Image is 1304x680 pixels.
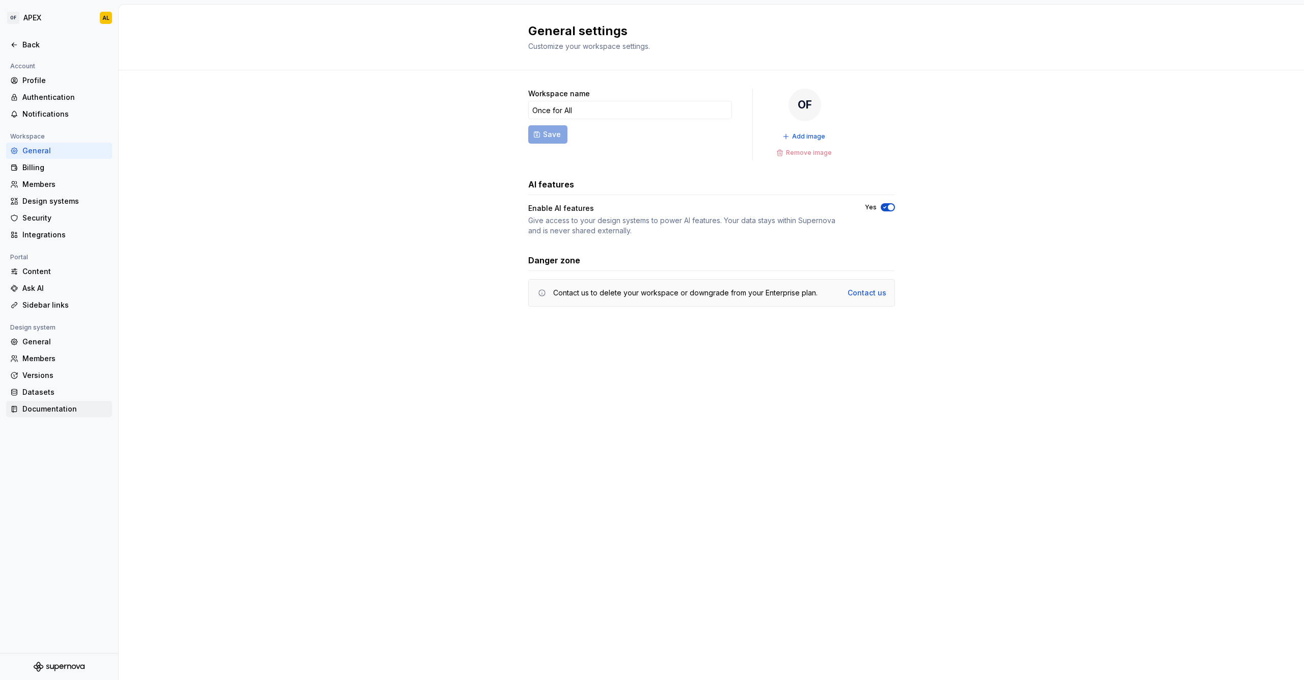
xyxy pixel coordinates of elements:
a: Security [6,210,112,226]
div: Account [6,60,39,72]
a: Authentication [6,89,112,105]
a: Billing [6,159,112,176]
div: General [22,337,108,347]
a: Integrations [6,227,112,243]
div: Back [22,40,108,50]
div: Design system [6,321,60,334]
a: Contact us [848,288,886,298]
a: Back [6,37,112,53]
a: Sidebar links [6,297,112,313]
button: Add image [779,129,830,144]
a: Versions [6,367,112,384]
div: Billing [22,162,108,173]
div: Authentication [22,92,108,102]
div: General [22,146,108,156]
a: Content [6,263,112,280]
div: Workspace [6,130,49,143]
a: Ask AI [6,280,112,296]
a: General [6,334,112,350]
button: OFAPEXAL [2,7,116,29]
div: Design systems [22,196,108,206]
div: Enable AI features [528,203,847,213]
div: Notifications [22,109,108,119]
span: Customize your workspace settings. [528,42,650,50]
div: OF [789,89,821,121]
a: Members [6,350,112,367]
div: Ask AI [22,283,108,293]
div: Integrations [22,230,108,240]
div: Members [22,179,108,189]
span: Add image [792,132,825,141]
a: Documentation [6,401,112,417]
a: Profile [6,72,112,89]
div: Documentation [22,404,108,414]
div: Security [22,213,108,223]
div: OF [7,12,19,24]
a: Notifications [6,106,112,122]
div: Portal [6,251,32,263]
div: Sidebar links [22,300,108,310]
h3: AI features [528,178,574,191]
div: AL [102,14,110,22]
div: APEX [23,13,41,23]
div: Content [22,266,108,277]
label: Workspace name [528,89,590,99]
a: Datasets [6,384,112,400]
div: Profile [22,75,108,86]
h2: General settings [528,23,883,39]
div: Members [22,353,108,364]
h3: Danger zone [528,254,580,266]
a: General [6,143,112,159]
a: Members [6,176,112,193]
div: Give access to your design systems to power AI features. Your data stays within Supernova and is ... [528,215,847,236]
div: Datasets [22,387,108,397]
svg: Supernova Logo [34,662,85,672]
a: Design systems [6,193,112,209]
div: Versions [22,370,108,380]
label: Yes [865,203,877,211]
div: Contact us to delete your workspace or downgrade from your Enterprise plan. [553,288,818,298]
